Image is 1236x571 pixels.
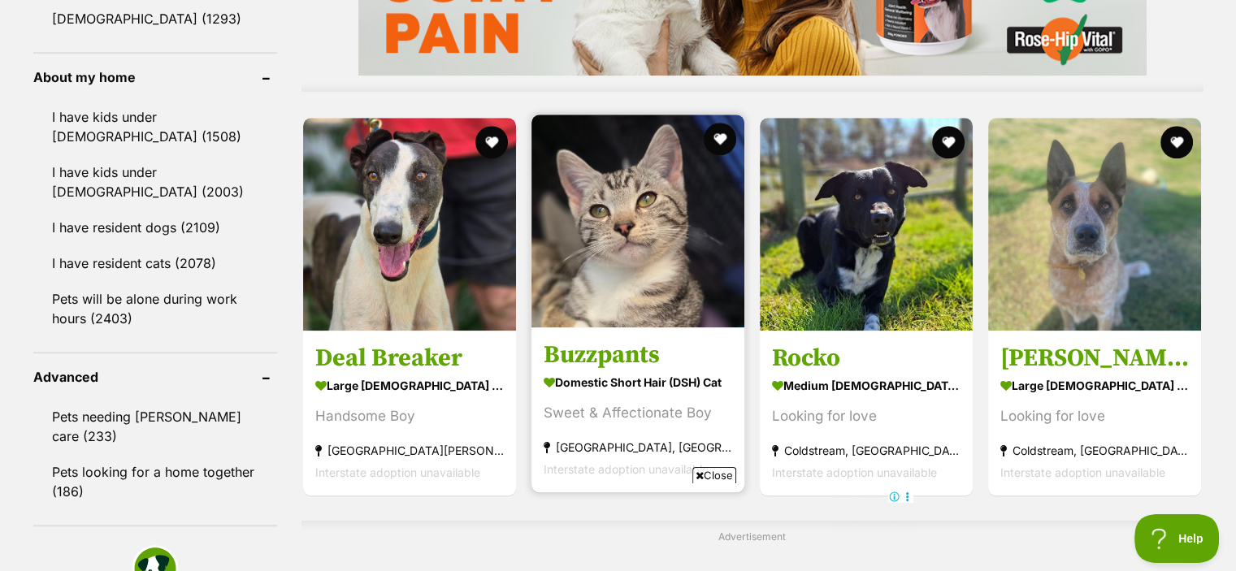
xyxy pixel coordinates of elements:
h3: [PERSON_NAME] [1000,342,1189,373]
a: I have resident dogs (2109) [33,210,277,244]
img: Cooper - Heeler Dog [988,118,1201,331]
button: favourite [932,126,965,158]
strong: Coldstream, [GEOGRAPHIC_DATA] [772,439,961,461]
a: Pets looking for a home together (186) [33,455,277,508]
div: Looking for love [772,404,961,426]
div: Sweet & Affectionate Boy [544,401,732,423]
a: I have resident cats (2078) [33,246,277,280]
strong: medium [DEMOGRAPHIC_DATA] Dog [772,373,961,396]
strong: Coldstream, [GEOGRAPHIC_DATA] [1000,439,1189,461]
a: [DEMOGRAPHIC_DATA] (1293) [33,2,277,36]
span: Interstate adoption unavailable [772,465,937,478]
button: favourite [1161,126,1194,158]
header: Advanced [33,370,277,384]
div: Handsome Boy [315,404,504,426]
iframe: Help Scout Beacon - Open [1134,514,1220,563]
iframe: Advertisement [323,490,914,563]
a: Rocko medium [DEMOGRAPHIC_DATA] Dog Looking for love Coldstream, [GEOGRAPHIC_DATA] Interstate ado... [760,330,973,495]
img: Rocko - Border Collie x Kelpie Dog [760,118,973,331]
div: Looking for love [1000,404,1189,426]
span: Interstate adoption unavailable [1000,465,1165,478]
img: Deal Breaker - Greyhound Dog [303,118,516,331]
a: Deal Breaker large [DEMOGRAPHIC_DATA] Dog Handsome Boy [GEOGRAPHIC_DATA][PERSON_NAME][GEOGRAPHIC_... [303,330,516,495]
img: Buzzpants - Domestic Short Hair (DSH) Cat [531,115,744,327]
strong: [GEOGRAPHIC_DATA], [GEOGRAPHIC_DATA] [544,435,732,457]
a: I have kids under [DEMOGRAPHIC_DATA] (1508) [33,100,277,154]
strong: large [DEMOGRAPHIC_DATA] Dog [315,373,504,396]
a: Buzzpants Domestic Short Hair (DSH) Cat Sweet & Affectionate Boy [GEOGRAPHIC_DATA], [GEOGRAPHIC_D... [531,327,744,491]
h3: Deal Breaker [315,342,504,373]
a: I have kids under [DEMOGRAPHIC_DATA] (2003) [33,155,277,209]
strong: large [DEMOGRAPHIC_DATA] Dog [1000,373,1189,396]
a: [PERSON_NAME] large [DEMOGRAPHIC_DATA] Dog Looking for love Coldstream, [GEOGRAPHIC_DATA] Interst... [988,330,1201,495]
strong: [GEOGRAPHIC_DATA][PERSON_NAME][GEOGRAPHIC_DATA] [315,439,504,461]
strong: Domestic Short Hair (DSH) Cat [544,370,732,393]
a: Pets will be alone during work hours (2403) [33,282,277,335]
button: favourite [704,123,736,155]
h3: Buzzpants [544,339,732,370]
h3: Rocko [772,342,961,373]
span: Interstate adoption unavailable [544,461,709,475]
span: Close [692,467,736,483]
header: About my home [33,70,277,84]
button: favourite [475,126,508,158]
span: Interstate adoption unavailable [315,465,480,478]
a: Pets needing [PERSON_NAME] care (233) [33,400,277,453]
